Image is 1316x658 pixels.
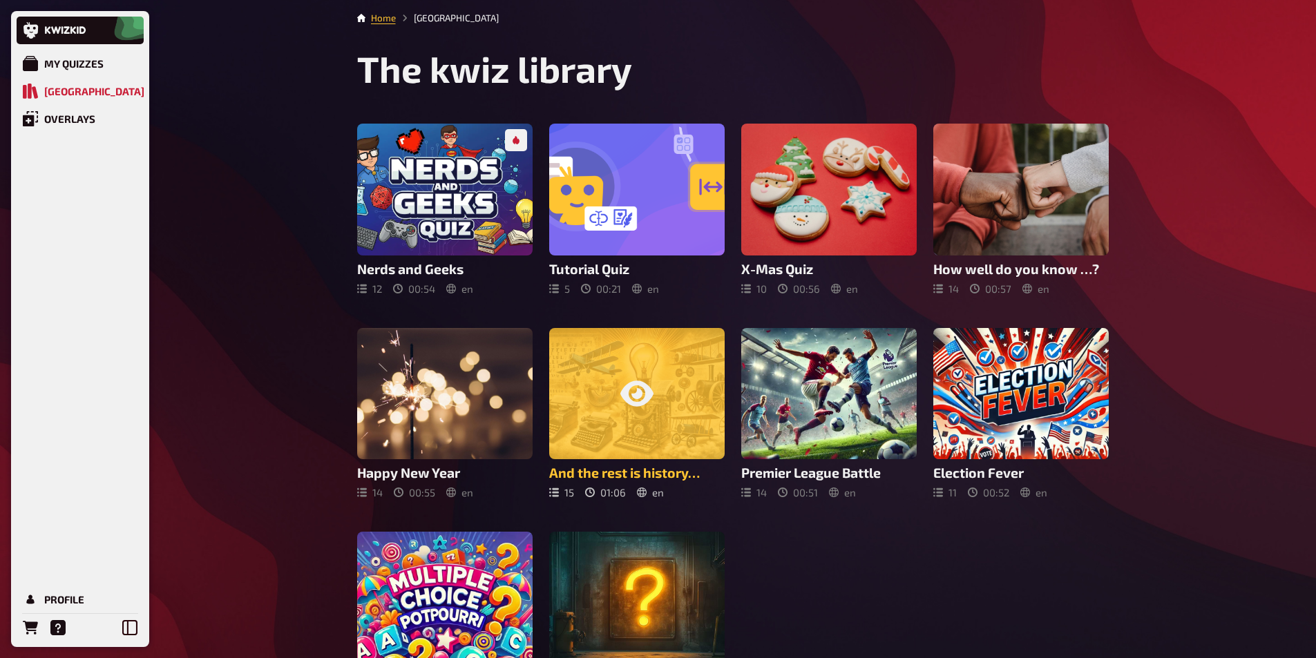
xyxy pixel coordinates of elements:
div: en [829,486,856,499]
div: en [831,282,858,295]
h3: Election Fever [933,465,1109,481]
a: Home [371,12,396,23]
div: 00 : 21 [581,282,621,295]
div: My Quizzes [44,57,104,70]
h3: Happy New Year [357,465,533,481]
div: en [1020,486,1047,499]
div: 01 : 06 [585,486,626,499]
div: en [446,282,473,295]
div: 14 [933,282,959,295]
div: Profile [44,593,84,606]
a: X-Mas Quiz1000:56en [741,124,917,295]
div: 00 : 52 [968,486,1009,499]
div: 00 : 54 [393,282,435,295]
a: Election Fever1100:52en [933,328,1109,499]
div: 00 : 56 [778,282,820,295]
a: Premier League Battle1400:51en [741,328,917,499]
div: Overlays [44,113,95,125]
div: en [446,486,473,499]
div: 14 [357,486,383,499]
a: Overlays [17,105,144,133]
h3: Premier League Battle [741,465,917,481]
div: en [637,486,664,499]
h3: How well do you know …? [933,261,1109,277]
h3: Nerds and Geeks [357,261,533,277]
div: 00 : 57 [970,282,1011,295]
h3: And the rest is history… [549,465,725,481]
h3: Tutorial Quiz [549,261,725,277]
div: en [1022,282,1049,295]
h3: X-Mas Quiz [741,261,917,277]
a: My Quizzes [17,50,144,77]
div: 00 : 55 [394,486,435,499]
h1: The kwiz library [357,47,1109,90]
div: 00 : 51 [778,486,818,499]
div: 5 [549,282,570,295]
a: Nerds and Geeks1200:54en [357,124,533,295]
div: en [632,282,659,295]
a: Orders [17,614,44,641]
div: 12 [357,282,382,295]
li: Quiz Library [396,11,499,25]
a: Profile [17,586,144,613]
a: How well do you know …?1400:57en [933,124,1109,295]
a: Happy New Year1400:55en [357,328,533,499]
a: Quiz Library [17,77,144,105]
a: Tutorial Quiz500:21en [549,124,725,295]
li: Home [371,11,396,25]
div: 15 [549,486,574,499]
div: 14 [741,486,767,499]
a: Help [44,614,72,641]
div: 11 [933,486,957,499]
div: [GEOGRAPHIC_DATA] [44,85,144,97]
div: 10 [741,282,767,295]
a: And the rest is history…1501:06en [549,328,725,499]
